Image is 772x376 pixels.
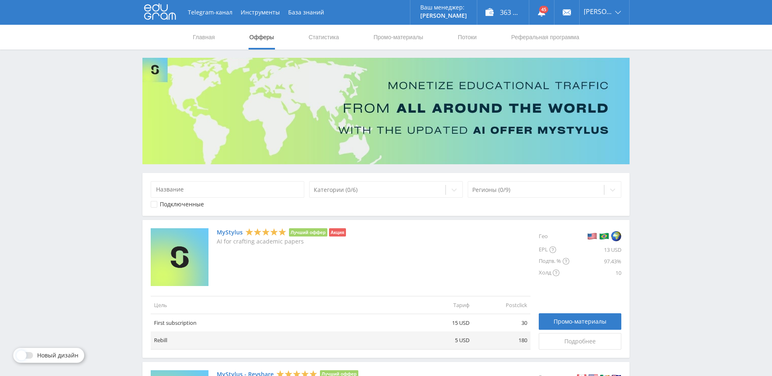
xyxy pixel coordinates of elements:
[415,296,473,314] td: Тариф
[457,25,478,50] a: Потоки
[151,228,208,286] img: MyStylus
[151,181,304,198] input: Название
[217,238,346,245] p: AI for crafting academic papers
[510,25,580,50] a: Реферальная программа
[415,331,473,349] td: 5 USD
[569,255,621,267] div: 97.43%
[569,267,621,279] div: 10
[415,314,473,332] td: 15 USD
[151,296,415,314] td: Цель
[539,228,569,244] div: Гео
[539,333,621,350] a: Подробнее
[539,244,569,255] div: EPL
[192,25,215,50] a: Главная
[584,8,613,15] span: [PERSON_NAME]
[554,318,606,325] span: Промо-материалы
[420,4,467,11] p: Ваш менеджер:
[564,338,596,345] span: Подробнее
[151,331,415,349] td: Rebill
[37,352,78,359] span: Новый дизайн
[217,229,243,236] a: MyStylus
[420,12,467,19] p: [PERSON_NAME]
[245,228,287,236] div: 5 Stars
[569,244,621,255] div: 13 USD
[308,25,340,50] a: Статистика
[539,313,621,330] a: Промо-материалы
[249,25,275,50] a: Офферы
[142,58,630,164] img: Banner
[160,201,204,208] div: Подключенные
[289,228,327,236] li: Лучший оффер
[473,331,530,349] td: 180
[329,228,346,236] li: Акция
[473,314,530,332] td: 30
[373,25,424,50] a: Промо-материалы
[539,255,569,267] div: Подтв. %
[151,314,415,332] td: First subscription
[539,267,569,279] div: Холд
[473,296,530,314] td: Postclick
